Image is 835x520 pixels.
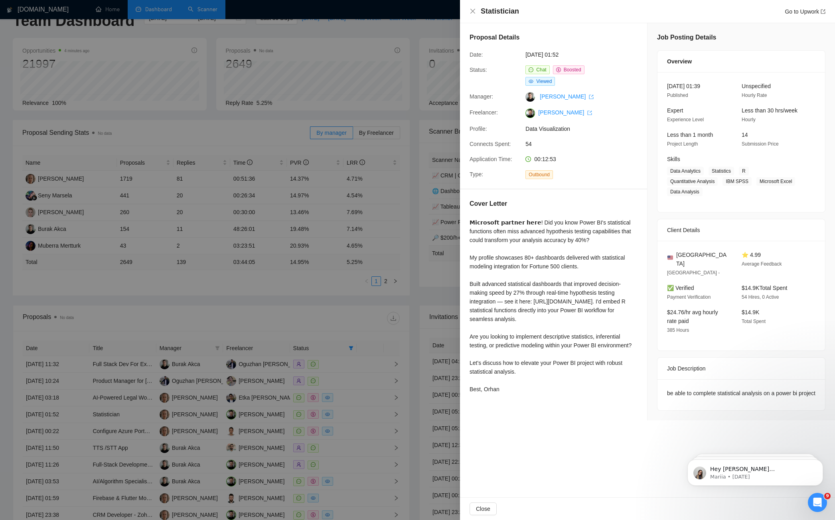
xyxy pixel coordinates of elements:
span: Experience Level [667,117,704,122]
iframe: Intercom live chat [808,493,827,512]
span: Data Visualization [525,124,645,133]
span: Hourly Rate [742,93,767,98]
span: ⭐ 4.99 [742,252,761,258]
span: Profile: [470,126,487,132]
span: [DATE] 01:39 [667,83,700,89]
span: Close [476,504,490,513]
span: Status: [470,67,487,73]
span: Unspecified [742,83,771,89]
div: be able to complete statistical analysis on a power bi project [667,389,815,398]
span: [GEOGRAPHIC_DATA] - [667,270,720,276]
span: export [589,95,594,99]
span: Microsoft Excel [756,177,795,186]
span: Data Analysis [667,187,703,196]
span: Less than 30 hrs/week [742,107,797,114]
span: Outbound [525,170,553,179]
h5: Job Posting Details [657,33,716,42]
span: $24.76/hr avg hourly rate paid [667,309,718,324]
span: R [739,167,749,175]
div: Client Details [667,219,815,241]
span: 9 [824,493,831,499]
span: Less than 1 month [667,132,713,138]
span: close [470,8,476,14]
a: [PERSON_NAME] export [538,109,592,116]
span: 54 [525,140,645,148]
span: Total Spent [742,319,766,324]
span: Manager: [470,93,493,100]
span: export [587,110,592,115]
span: Freelancer: [470,109,498,116]
span: [GEOGRAPHIC_DATA] [676,250,729,268]
span: Average Feedback [742,261,782,267]
button: Close [470,502,497,515]
span: Date: [470,51,483,58]
h5: Cover Letter [470,199,507,209]
span: message [529,67,533,72]
span: Connects Spent: [470,141,511,147]
span: $14.9K [742,309,759,315]
a: [PERSON_NAME] export [540,93,594,100]
h4: Statistician [481,6,519,16]
button: Close [470,8,476,15]
span: Published [667,93,688,98]
h5: Proposal Details [470,33,519,42]
span: 00:12:53 [534,156,556,162]
span: dollar [556,67,561,72]
span: [DATE] 01:52 [525,50,645,59]
iframe: Intercom notifications message [675,443,835,498]
img: c1ntb8EfcD4fRDMbFL2Ids_X2UMrq9QxXvC47xuukCApDWBZibKjrGYSBPBEYnsGNA [525,108,535,118]
span: Overview [667,57,692,66]
span: Submission Price [742,141,779,147]
span: Project Length [667,141,698,147]
span: clock-circle [525,156,531,162]
span: 385 Hours [667,327,689,333]
span: Data Analytics [667,167,704,175]
span: Skills [667,156,680,162]
span: Viewed [536,79,552,84]
span: eye [529,79,533,84]
span: 54 Hires, 0 Active [742,294,779,300]
div: 𝗠𝗶𝗰𝗿𝗼𝘀𝗼𝗳𝘁 𝗽𝗮𝗿𝘁𝗻𝗲𝗿 𝗵𝗲𝗿𝗲! Did you know Power BI's statistical functions often miss advanced hypothe... [470,218,638,394]
span: Boosted [564,67,581,73]
span: Quantitative Analysis [667,177,718,186]
span: Payment Verification [667,294,711,300]
span: Expert [667,107,683,114]
span: Application Time: [470,156,512,162]
span: Chat [536,67,546,73]
span: ✅ Verified [667,285,694,291]
a: Go to Upworkexport [785,8,825,15]
span: IBM SPSS [722,177,752,186]
img: 🇺🇸 [667,255,673,260]
span: 14 [742,132,748,138]
span: Hourly [742,117,756,122]
span: export [821,9,825,14]
div: Job Description [667,358,815,379]
span: $14.9K Total Spent [742,285,787,291]
span: Type: [470,171,483,177]
span: Statistics [709,167,734,175]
